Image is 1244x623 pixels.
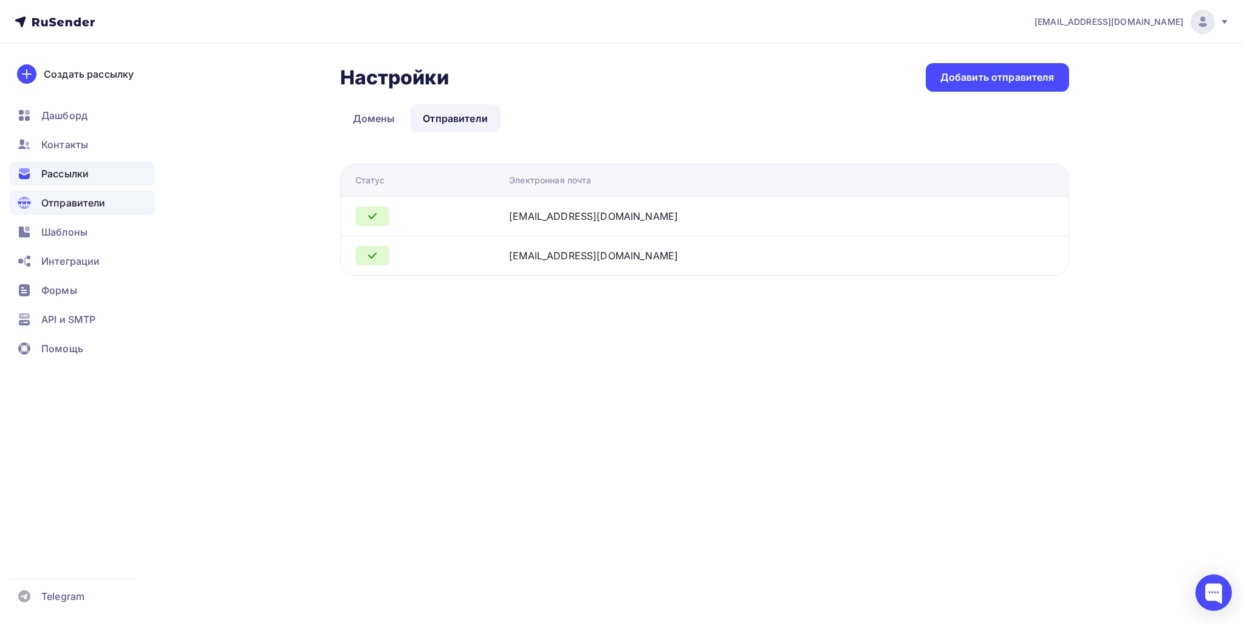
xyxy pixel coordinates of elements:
a: Домены [340,104,408,132]
span: Telegram [41,589,84,604]
a: Шаблоны [10,220,154,244]
div: Электронная почта [509,174,591,186]
div: [EMAIL_ADDRESS][DOMAIN_NAME] [509,209,678,223]
span: Отправители [41,196,106,210]
span: Интеграции [41,254,100,268]
span: Дашборд [41,108,87,123]
a: Отправители [10,191,154,215]
span: Шаблоны [41,225,87,239]
span: Помощь [41,341,83,356]
span: Контакты [41,137,88,152]
a: [EMAIL_ADDRESS][DOMAIN_NAME] [1034,10,1229,34]
span: Формы [41,283,77,298]
div: Создать рассылку [44,67,134,81]
span: Рассылки [41,166,89,181]
a: Рассылки [10,162,154,186]
div: Добавить отправителя [940,70,1054,84]
span: [EMAIL_ADDRESS][DOMAIN_NAME] [1034,16,1183,28]
h2: Настройки [340,66,449,90]
a: Формы [10,278,154,302]
a: Дашборд [10,103,154,128]
span: API и SMTP [41,312,95,327]
a: Контакты [10,132,154,157]
div: Статус [355,174,385,186]
a: Отправители [410,104,501,132]
div: [EMAIL_ADDRESS][DOMAIN_NAME] [509,248,678,263]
